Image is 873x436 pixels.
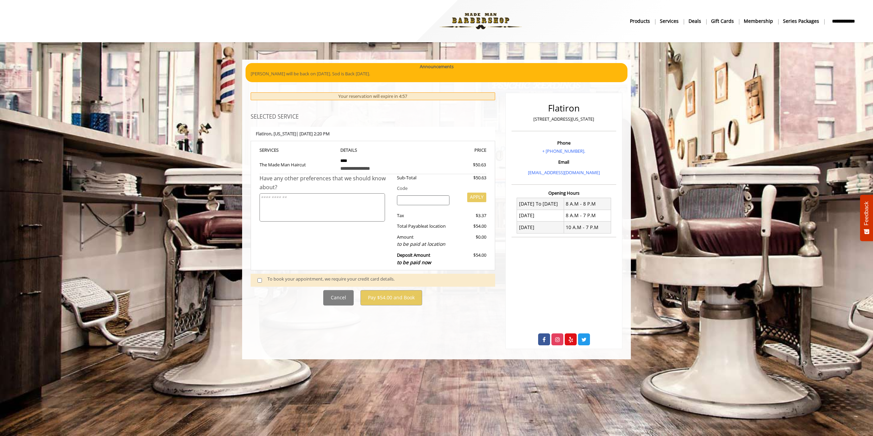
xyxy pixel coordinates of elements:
[392,234,455,248] div: Amount
[251,70,622,77] p: [PERSON_NAME] will be back on [DATE]. Sod is Back [DATE].
[517,210,564,221] td: [DATE]
[564,198,611,210] td: 8 A.M - 8 P.M
[411,146,486,154] th: PRICE
[260,146,335,154] th: SERVICE
[360,290,422,305] button: Pay $54.00 and Book
[467,193,486,202] button: APPLY
[392,185,486,192] div: Code
[564,222,611,233] td: 10 A.M - 7 P.M
[455,212,486,219] div: $3.37
[448,161,486,168] div: $50.63
[860,195,873,241] button: Feedback - Show survey
[392,223,455,230] div: Total Payable
[660,17,679,25] b: Services
[455,234,486,248] div: $0.00
[256,131,330,137] b: Flatiron | [DATE] 2:20 PM
[513,160,615,164] h3: Email
[513,140,615,145] h3: Phone
[397,252,431,266] b: Deposit Amount
[517,198,564,210] td: [DATE] To [DATE]
[863,201,870,225] span: Feedback
[684,16,706,26] a: DealsDeals
[267,275,488,285] div: To book your appointment, we require your credit card details.
[655,16,684,26] a: ServicesServices
[434,2,528,40] img: Made Man Barbershop logo
[778,16,824,26] a: Series packagesSeries packages
[739,16,778,26] a: MembershipMembership
[625,16,655,26] a: Productsproducts
[260,174,392,192] div: Have any other preferences that we should know about?
[424,223,446,229] span: at location
[689,17,701,25] b: Deals
[251,114,495,120] h3: SELECTED SERVICE
[711,17,734,25] b: gift cards
[706,16,739,26] a: Gift cardsgift cards
[783,17,819,25] b: Series packages
[528,169,600,176] a: [EMAIL_ADDRESS][DOMAIN_NAME]
[276,147,279,153] span: S
[271,131,296,137] span: , [US_STATE]
[512,191,616,195] h3: Opening Hours
[397,240,450,248] div: to be paid at location
[455,174,486,181] div: $50.63
[630,17,650,25] b: products
[513,103,615,113] h2: Flatiron
[392,174,455,181] div: Sub-Total
[542,148,585,154] a: + [PHONE_NUMBER].
[323,290,354,305] button: Cancel
[455,252,486,266] div: $54.00
[517,222,564,233] td: [DATE]
[397,259,431,266] span: to be paid now
[335,146,411,154] th: DETAILS
[251,92,495,100] div: Your reservation will expire in 4:57
[420,63,454,70] b: Announcements
[455,223,486,230] div: $54.00
[513,116,615,123] p: [STREET_ADDRESS][US_STATE]
[260,154,335,174] td: The Made Man Haircut
[564,210,611,221] td: 8 A.M - 7 P.M
[744,17,773,25] b: Membership
[392,212,455,219] div: Tax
